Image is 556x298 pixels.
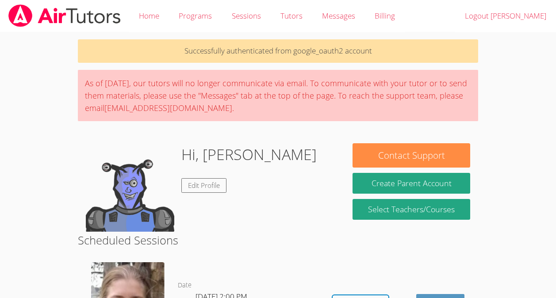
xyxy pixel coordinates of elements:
[353,143,470,168] button: Contact Support
[322,11,355,21] span: Messages
[181,143,317,166] h1: Hi, [PERSON_NAME]
[178,280,192,291] dt: Date
[353,173,470,194] button: Create Parent Account
[78,232,478,248] h2: Scheduled Sessions
[86,143,174,232] img: default.png
[8,4,122,27] img: airtutors_banner-c4298cdbf04f3fff15de1276eac7730deb9818008684d7c2e4769d2f7ddbe033.png
[181,178,226,193] a: Edit Profile
[353,199,470,220] a: Select Teachers/Courses
[78,70,478,121] div: As of [DATE], our tutors will no longer communicate via email. To communicate with your tutor or ...
[78,39,478,63] p: Successfully authenticated from google_oauth2 account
